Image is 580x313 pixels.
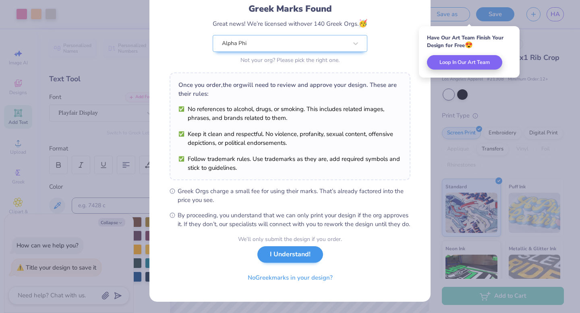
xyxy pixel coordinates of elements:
[427,55,502,70] button: Loop In Our Art Team
[178,154,402,172] li: Follow trademark rules. Use trademarks as they are, add required symbols and stick to guidelines.
[178,105,402,122] li: No references to alcohol, drugs, or smoking. This includes related images, phrases, and brands re...
[178,211,410,229] span: By proceeding, you understand that we can only print your design if the org approves it. If they ...
[427,34,512,49] div: Have Our Art Team Finish Your Design for Free
[178,187,410,204] span: Greek Orgs charge a small fee for using their marks. That’s already factored into the price you see.
[465,41,473,49] span: 😍
[178,130,402,147] li: Keep it clean and respectful. No violence, profanity, sexual content, offensive depictions, or po...
[213,56,367,64] div: Not your org? Please pick the right one.
[257,246,323,263] button: I Understand!
[178,80,402,98] div: Once you order, the org will need to review and approve your design. These are their rules:
[358,19,367,28] span: 🥳
[238,235,342,243] div: We’ll only submit the design if you order.
[241,270,340,286] button: NoGreekmarks in your design?
[213,2,367,15] div: Greek Marks Found
[213,18,367,29] div: Great news! We’re licensed with over 140 Greek Orgs.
